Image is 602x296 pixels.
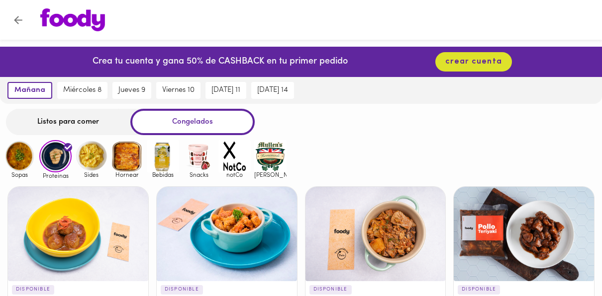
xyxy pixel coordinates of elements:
div: Cerdo Agridulce Apanado [157,187,297,281]
div: Listos para comer [6,109,130,135]
img: Hornear [111,140,143,172]
div: Goulash de carne [305,187,446,281]
button: [DATE] 11 [205,82,246,99]
span: Sopas [3,171,36,178]
p: DISPONIBLE [309,285,352,294]
span: Snacks [183,171,215,178]
span: [DATE] 14 [257,86,288,95]
span: jueves 9 [118,86,145,95]
img: notCo [218,140,251,172]
div: Pollo teriyaki [454,187,594,281]
button: crear cuenta [435,52,512,72]
span: Sides [75,171,107,178]
span: crear cuenta [445,57,502,67]
button: viernes 10 [156,82,201,99]
img: Bebidas [147,140,179,172]
button: [DATE] 14 [251,82,294,99]
img: mullens [254,140,287,172]
span: [PERSON_NAME] [254,171,287,178]
span: Bebidas [147,171,179,178]
p: DISPONIBLE [161,285,203,294]
p: DISPONIBLE [12,285,54,294]
button: miércoles 8 [57,82,107,99]
img: Sopas [3,140,36,172]
span: mañana [14,86,45,95]
span: Proteinas [39,172,72,179]
span: notCo [218,171,251,178]
span: viernes 10 [162,86,195,95]
img: Proteinas [39,140,72,172]
div: Congelados [130,109,255,135]
button: Volver [6,8,30,32]
span: miércoles 8 [63,86,101,95]
img: Snacks [183,140,215,172]
div: Albóndigas con BBQ [8,187,148,281]
p: Crea tu cuenta y gana 50% de CASHBACK en tu primer pedido [93,56,348,69]
img: Sides [75,140,107,172]
span: Hornear [111,171,143,178]
img: logo.png [40,8,105,31]
span: [DATE] 11 [211,86,240,95]
button: mañana [7,82,52,99]
p: DISPONIBLE [458,285,500,294]
button: jueves 9 [112,82,151,99]
iframe: Messagebird Livechat Widget [544,238,592,286]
